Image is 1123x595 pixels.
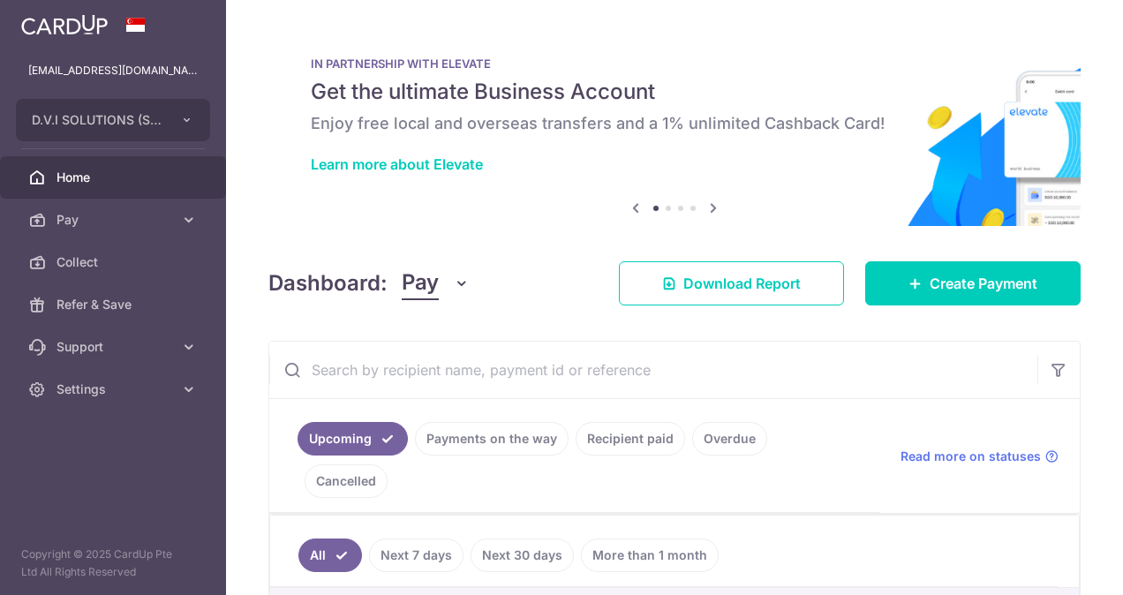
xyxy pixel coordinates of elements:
[901,448,1059,465] a: Read more on statuses
[57,296,173,313] span: Refer & Save
[57,169,173,186] span: Home
[581,539,719,572] a: More than 1 month
[692,422,767,456] a: Overdue
[268,28,1081,226] img: Renovation banner
[57,211,173,229] span: Pay
[619,261,844,305] a: Download Report
[269,342,1037,398] input: Search by recipient name, payment id or reference
[683,273,801,294] span: Download Report
[32,111,162,129] span: D.V.I SOLUTIONS (S) PTE. LTD.
[402,267,470,300] button: Pay
[369,539,464,572] a: Next 7 days
[28,62,198,79] p: [EMAIL_ADDRESS][DOMAIN_NAME]
[415,422,569,456] a: Payments on the way
[402,267,439,300] span: Pay
[16,99,210,141] button: D.V.I SOLUTIONS (S) PTE. LTD.
[298,422,408,456] a: Upcoming
[298,539,362,572] a: All
[865,261,1081,305] a: Create Payment
[930,273,1037,294] span: Create Payment
[305,464,388,498] a: Cancelled
[57,253,173,271] span: Collect
[311,113,1038,134] h6: Enjoy free local and overseas transfers and a 1% unlimited Cashback Card!
[311,78,1038,106] h5: Get the ultimate Business Account
[268,267,388,299] h4: Dashboard:
[21,14,108,35] img: CardUp
[471,539,574,572] a: Next 30 days
[57,338,173,356] span: Support
[311,56,1038,71] p: IN PARTNERSHIP WITH ELEVATE
[901,448,1041,465] span: Read more on statuses
[576,422,685,456] a: Recipient paid
[57,380,173,398] span: Settings
[311,155,483,173] a: Learn more about Elevate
